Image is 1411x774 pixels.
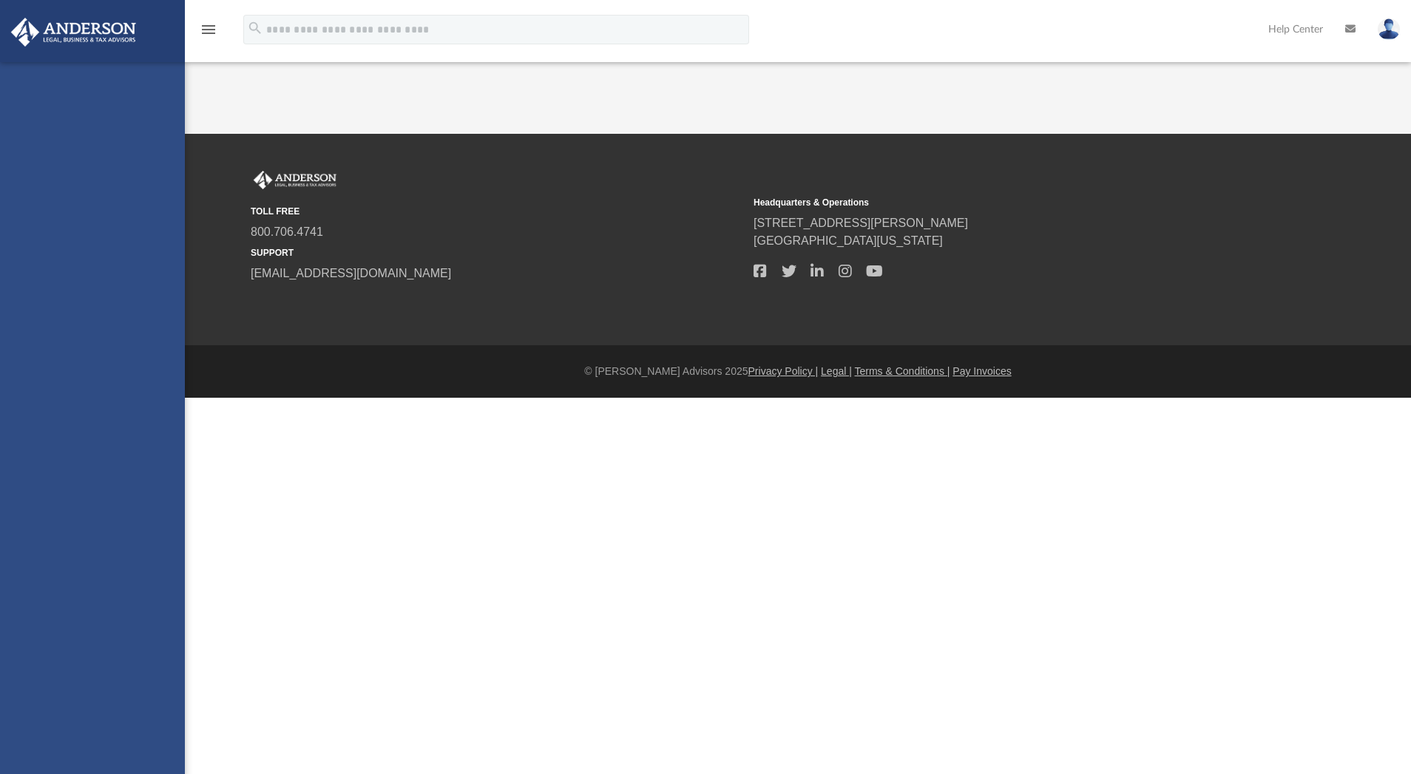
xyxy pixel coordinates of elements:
[200,28,217,38] a: menu
[754,234,943,247] a: [GEOGRAPHIC_DATA][US_STATE]
[754,217,968,229] a: [STREET_ADDRESS][PERSON_NAME]
[185,364,1411,379] div: © [PERSON_NAME] Advisors 2025
[855,365,950,377] a: Terms & Conditions |
[748,365,819,377] a: Privacy Policy |
[1378,18,1400,40] img: User Pic
[754,196,1246,209] small: Headquarters & Operations
[247,20,263,36] i: search
[251,225,323,238] a: 800.706.4741
[7,18,141,47] img: Anderson Advisors Platinum Portal
[200,21,217,38] i: menu
[251,267,451,279] a: [EMAIL_ADDRESS][DOMAIN_NAME]
[251,246,743,259] small: SUPPORT
[821,365,852,377] a: Legal |
[952,365,1011,377] a: Pay Invoices
[251,205,743,218] small: TOLL FREE
[251,171,339,190] img: Anderson Advisors Platinum Portal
